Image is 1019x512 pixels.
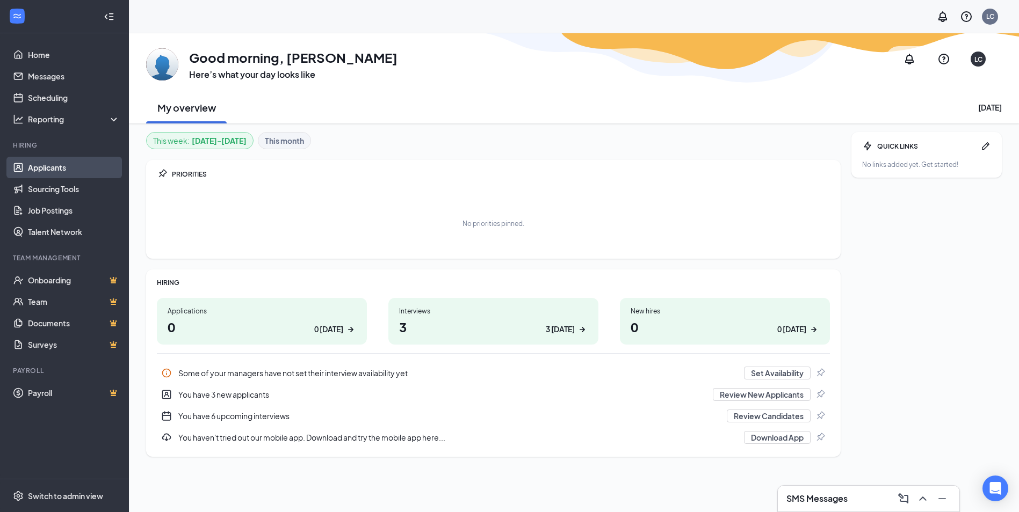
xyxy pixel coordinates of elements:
div: LC [974,55,982,64]
div: No priorities pinned. [462,219,524,228]
svg: Bolt [862,141,873,151]
svg: ArrowRight [345,324,356,335]
svg: UserEntity [161,389,172,400]
div: Open Intercom Messenger [982,476,1008,501]
button: Minimize [934,490,951,507]
div: 0 [DATE] [314,324,343,335]
svg: Settings [13,491,24,501]
a: Job Postings [28,200,120,221]
a: TeamCrown [28,291,120,312]
svg: QuestionInfo [937,53,950,65]
a: Interviews33 [DATE]ArrowRight [388,298,598,345]
h2: My overview [157,101,216,114]
a: InfoSome of your managers have not set their interview availability yetSet AvailabilityPin [157,362,830,384]
a: PayrollCrown [28,382,120,404]
div: New hires [631,306,819,316]
svg: QuestionInfo [960,10,973,23]
div: Interviews [399,306,588,316]
svg: Notifications [903,53,916,65]
button: Review New Applicants [713,388,811,401]
a: SurveysCrown [28,334,120,355]
img: Lori Carey [146,48,178,81]
button: ChevronUp [914,490,931,507]
div: You have 6 upcoming interviews [157,405,830,427]
h1: 0 [168,318,356,336]
a: OnboardingCrown [28,269,120,291]
div: This week : [153,135,247,147]
a: Messages [28,65,120,87]
div: You haven't tried out our mobile app. Download and try the mobile app here... [178,432,738,443]
div: Applications [168,306,356,316]
svg: Analysis [13,114,24,125]
svg: ComposeMessage [897,492,910,505]
div: QUICK LINKS [877,142,976,151]
a: Scheduling [28,87,120,108]
h1: 3 [399,318,588,336]
div: Some of your managers have not set their interview availability yet [178,368,738,378]
a: New hires00 [DATE]ArrowRight [620,298,830,345]
div: 3 [DATE] [546,324,575,335]
div: HIRING [157,278,830,287]
button: Set Availability [744,367,811,379]
div: You have 3 new applicants [178,389,706,400]
svg: ArrowRight [808,324,819,335]
div: Some of your managers have not set their interview availability yet [157,362,830,384]
div: PRIORITIES [172,170,830,179]
div: Hiring [13,141,118,150]
h1: Good morning, [PERSON_NAME] [189,48,398,67]
b: [DATE] - [DATE] [192,135,247,147]
div: You haven't tried out our mobile app. Download and try the mobile app here... [157,427,830,448]
div: [DATE] [978,102,1002,113]
a: Applicants [28,157,120,178]
div: Reporting [28,114,120,125]
h3: SMS Messages [786,493,848,504]
a: Sourcing Tools [28,178,120,200]
svg: Pin [815,389,826,400]
svg: Pin [815,411,826,421]
svg: ChevronUp [916,492,929,505]
button: ComposeMessage [895,490,912,507]
svg: Pen [980,141,991,151]
a: CalendarNewYou have 6 upcoming interviewsReview CandidatesPin [157,405,830,427]
svg: ArrowRight [577,324,588,335]
svg: Pin [815,368,826,378]
a: DownloadYou haven't tried out our mobile app. Download and try the mobile app here...Download AppPin [157,427,830,448]
svg: Pin [157,169,168,179]
svg: Minimize [936,492,949,505]
svg: CalendarNew [161,411,172,421]
svg: Notifications [936,10,949,23]
div: You have 6 upcoming interviews [178,411,720,421]
button: Download App [744,431,811,444]
svg: Download [161,432,172,443]
div: No links added yet. Get started! [862,160,991,169]
div: Team Management [13,253,118,262]
h3: Here’s what your day looks like [189,69,398,81]
h1: 0 [631,318,819,336]
a: DocumentsCrown [28,312,120,334]
b: This month [265,135,304,147]
button: Review Candidates [727,409,811,422]
svg: Info [161,368,172,378]
svg: WorkstreamLogo [12,11,23,21]
a: Home [28,44,120,65]
a: Talent Network [28,221,120,243]
a: Applications00 [DATE]ArrowRight [157,298,367,345]
div: 0 [DATE] [777,324,806,335]
div: You have 3 new applicants [157,384,830,405]
div: LC [986,12,994,21]
a: UserEntityYou have 3 new applicantsReview New ApplicantsPin [157,384,830,405]
div: Payroll [13,366,118,375]
div: Switch to admin view [28,491,103,501]
svg: Pin [815,432,826,443]
svg: Collapse [104,11,114,22]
